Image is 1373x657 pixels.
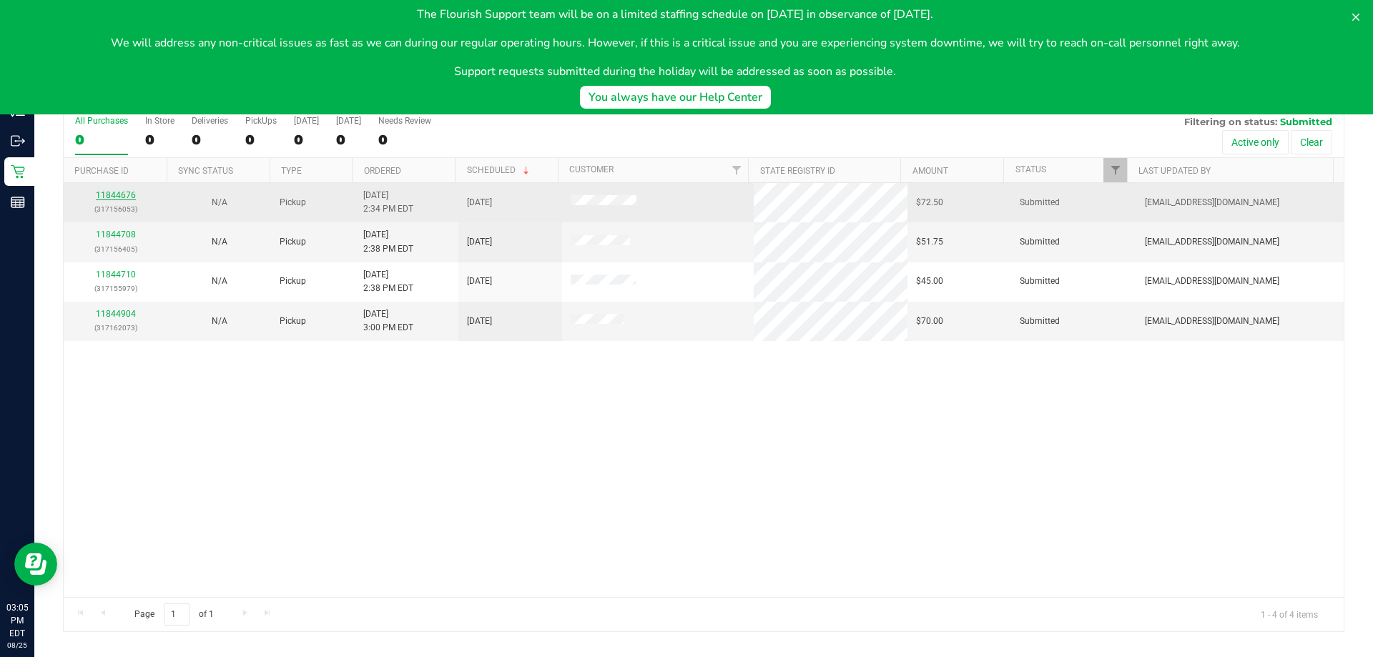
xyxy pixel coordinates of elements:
[212,197,227,207] span: Not Applicable
[72,321,159,335] p: (317162073)
[11,134,25,148] inline-svg: Outbound
[1138,166,1211,176] a: Last Updated By
[294,116,319,126] div: [DATE]
[569,164,614,174] a: Customer
[74,166,129,176] a: Purchase ID
[212,235,227,249] button: N/A
[916,196,943,209] span: $72.50
[363,228,413,255] span: [DATE] 2:38 PM EDT
[192,116,228,126] div: Deliveries
[589,89,762,106] div: You always have our Help Center
[212,196,227,209] button: N/A
[96,190,136,200] a: 11844676
[363,307,413,335] span: [DATE] 3:00 PM EDT
[14,543,57,586] iframe: Resource center
[6,601,28,640] p: 03:05 PM EDT
[192,132,228,148] div: 0
[1280,116,1332,127] span: Submitted
[96,270,136,280] a: 11844710
[467,315,492,328] span: [DATE]
[1015,164,1046,174] a: Status
[178,166,233,176] a: Sync Status
[145,116,174,126] div: In Store
[72,282,159,295] p: (317155979)
[912,166,948,176] a: Amount
[6,640,28,651] p: 08/25
[294,132,319,148] div: 0
[467,275,492,288] span: [DATE]
[111,6,1240,23] p: The Flourish Support team will be on a limited staffing schedule on [DATE] in observance of [DATE].
[467,196,492,209] span: [DATE]
[1020,315,1060,328] span: Submitted
[760,166,835,176] a: State Registry ID
[916,235,943,249] span: $51.75
[336,132,361,148] div: 0
[212,315,227,328] button: N/A
[336,116,361,126] div: [DATE]
[281,166,302,176] a: Type
[1222,130,1289,154] button: Active only
[1145,196,1279,209] span: [EMAIL_ADDRESS][DOMAIN_NAME]
[1184,116,1277,127] span: Filtering on status:
[364,166,401,176] a: Ordered
[916,275,943,288] span: $45.00
[212,275,227,288] button: N/A
[145,132,174,148] div: 0
[72,202,159,216] p: (317156053)
[467,235,492,249] span: [DATE]
[280,275,306,288] span: Pickup
[363,268,413,295] span: [DATE] 2:38 PM EDT
[280,196,306,209] span: Pickup
[245,116,277,126] div: PickUps
[111,34,1240,51] p: We will address any non-critical issues as fast as we can during our regular operating hours. How...
[245,132,277,148] div: 0
[122,603,225,626] span: Page of 1
[111,63,1240,80] p: Support requests submitted during the holiday will be addressed as soon as possible.
[96,309,136,319] a: 11844904
[280,315,306,328] span: Pickup
[1103,158,1127,182] a: Filter
[1020,235,1060,249] span: Submitted
[1249,603,1329,625] span: 1 - 4 of 4 items
[1291,130,1332,154] button: Clear
[280,235,306,249] span: Pickup
[212,276,227,286] span: Not Applicable
[378,132,431,148] div: 0
[11,164,25,179] inline-svg: Retail
[96,229,136,239] a: 11844708
[212,237,227,247] span: Not Applicable
[1145,315,1279,328] span: [EMAIL_ADDRESS][DOMAIN_NAME]
[75,116,128,126] div: All Purchases
[11,195,25,209] inline-svg: Reports
[916,315,943,328] span: $70.00
[724,158,748,182] a: Filter
[467,165,532,175] a: Scheduled
[1020,196,1060,209] span: Submitted
[1145,235,1279,249] span: [EMAIL_ADDRESS][DOMAIN_NAME]
[363,189,413,216] span: [DATE] 2:34 PM EDT
[212,316,227,326] span: Not Applicable
[1020,275,1060,288] span: Submitted
[75,132,128,148] div: 0
[164,603,190,626] input: 1
[1145,275,1279,288] span: [EMAIL_ADDRESS][DOMAIN_NAME]
[378,116,431,126] div: Needs Review
[72,242,159,256] p: (317156405)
